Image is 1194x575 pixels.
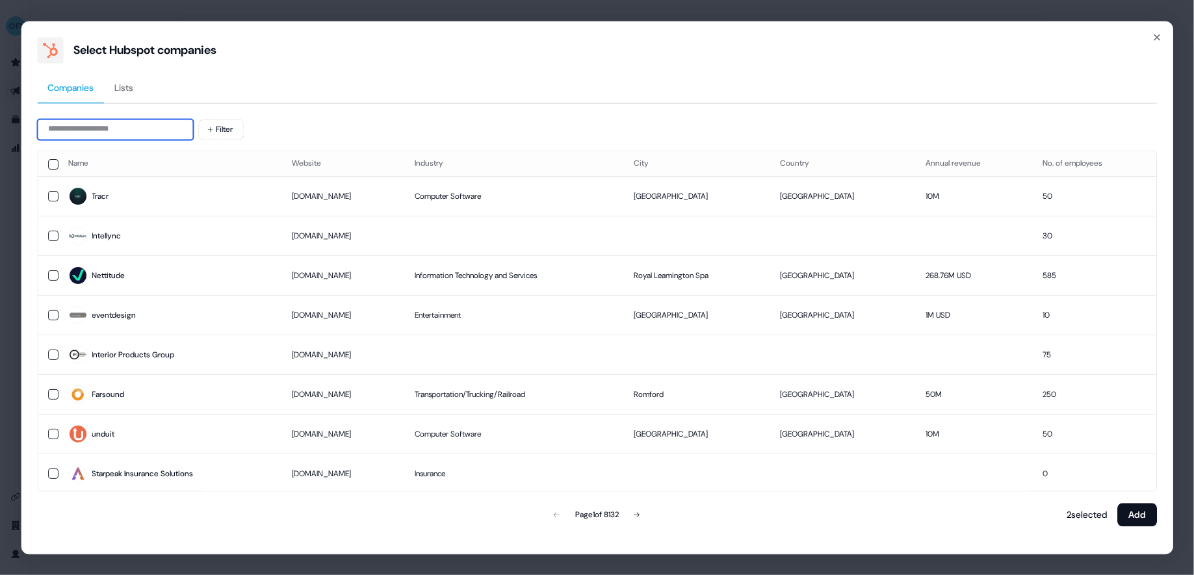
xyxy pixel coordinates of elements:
div: Farsound [92,389,125,402]
th: Country [770,151,916,177]
td: [DOMAIN_NAME] [282,296,405,335]
td: 250 [1033,375,1156,415]
div: eventdesign [92,309,136,322]
td: Transportation/Trucking/Railroad [404,375,623,415]
td: [DOMAIN_NAME] [282,177,405,216]
td: Entertainment [404,296,623,335]
td: [DOMAIN_NAME] [282,375,405,415]
td: Computer Software [404,177,623,216]
td: Computer Software [404,415,623,454]
td: [DOMAIN_NAME] [282,335,405,375]
th: Annual revenue [916,151,1032,177]
td: 585 [1033,256,1156,296]
div: unduit [92,428,115,441]
td: [GEOGRAPHIC_DATA] [770,415,916,454]
td: [DOMAIN_NAME] [282,454,405,494]
div: Select Hubspot companies [73,42,216,58]
span: Companies [47,81,94,94]
p: 2 selected [1061,508,1107,521]
td: Information Technology and Services [404,256,623,296]
td: 30 [1033,216,1156,256]
td: Royal Leamington Spa [624,256,771,296]
span: Lists [114,81,133,94]
td: [GEOGRAPHIC_DATA] [624,296,771,335]
td: 50 [1033,177,1156,216]
td: [GEOGRAPHIC_DATA] [624,415,771,454]
td: [GEOGRAPHIC_DATA] [624,177,771,216]
button: Add [1117,503,1157,526]
div: Page 1 of 8132 [575,508,619,521]
div: Starpeak Insurance Solutions [92,468,194,481]
td: 10M [916,177,1032,216]
th: Name [58,151,282,177]
th: No. of employees [1033,151,1156,177]
td: 1M USD [916,296,1032,335]
th: Website [282,151,405,177]
td: [GEOGRAPHIC_DATA] [770,296,916,335]
td: 0 [1033,454,1156,494]
td: [GEOGRAPHIC_DATA] [770,375,916,415]
th: City [624,151,771,177]
td: 50M [916,375,1032,415]
td: Insurance [404,454,623,494]
td: 10M [916,415,1032,454]
button: Filter [198,119,244,140]
td: 50 [1033,415,1156,454]
td: [GEOGRAPHIC_DATA] [770,177,916,216]
td: 268.76M USD [916,256,1032,296]
div: Intellync [92,230,122,243]
td: 75 [1033,335,1156,375]
td: [DOMAIN_NAME] [282,415,405,454]
th: Industry [404,151,623,177]
td: Romford [624,375,771,415]
div: Tracr [92,190,109,203]
td: [DOMAIN_NAME] [282,216,405,256]
td: [GEOGRAPHIC_DATA] [770,256,916,296]
div: Nettitude [92,270,125,283]
td: [DOMAIN_NAME] [282,256,405,296]
td: 10 [1033,296,1156,335]
div: Interior Products Group [92,349,175,362]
